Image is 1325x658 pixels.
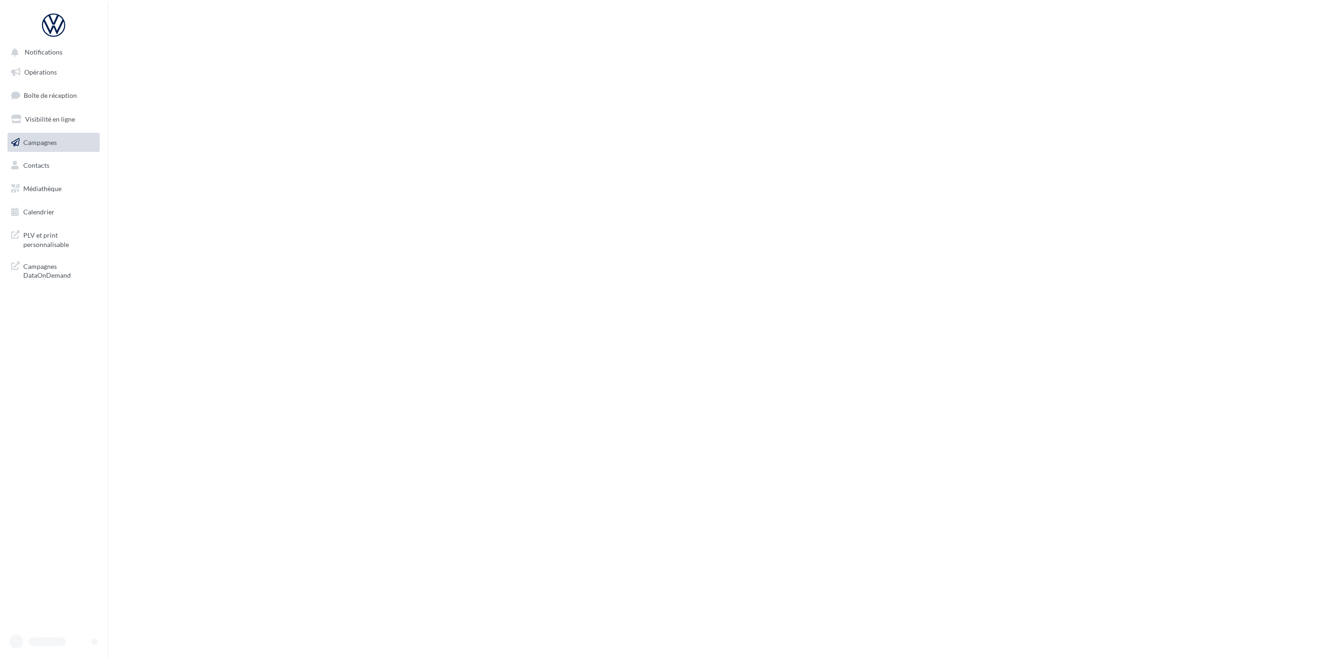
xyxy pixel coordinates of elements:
span: Campagnes [23,138,57,146]
span: PLV et print personnalisable [23,229,96,249]
a: Boîte de réception [6,85,102,105]
span: Médiathèque [23,185,61,192]
a: Visibilité en ligne [6,110,102,129]
a: Campagnes DataOnDemand [6,256,102,284]
span: Opérations [24,68,57,76]
a: Médiathèque [6,179,102,199]
span: Boîte de réception [24,91,77,99]
a: Contacts [6,156,102,175]
a: Calendrier [6,202,102,222]
span: Visibilité en ligne [25,115,75,123]
span: Notifications [25,48,62,56]
a: PLV et print personnalisable [6,225,102,253]
span: Calendrier [23,208,55,216]
span: Campagnes DataOnDemand [23,260,96,280]
span: Contacts [23,161,49,169]
a: Opérations [6,62,102,82]
a: Campagnes [6,133,102,152]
